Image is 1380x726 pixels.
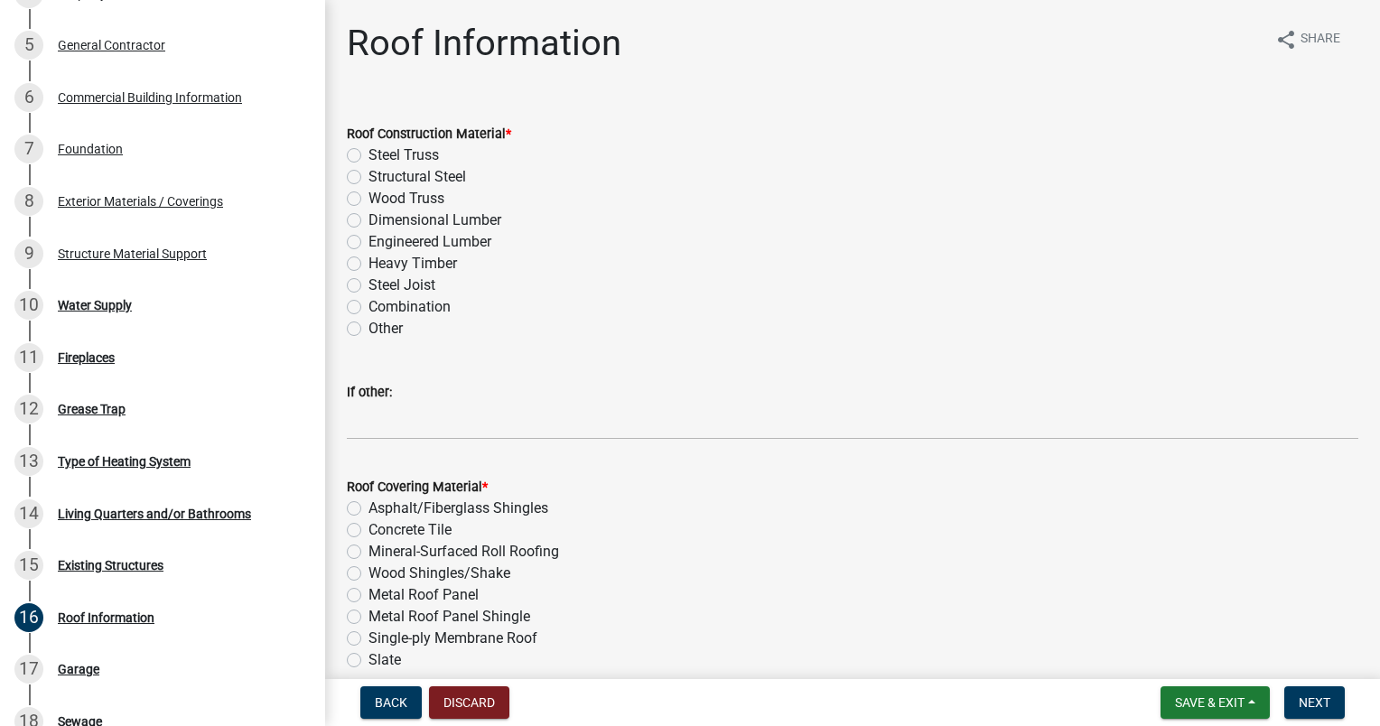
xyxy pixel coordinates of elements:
label: Single-ply Membrane Roof [368,628,537,649]
label: Structural Steel [368,166,466,188]
div: Grease Trap [58,403,126,415]
div: 14 [14,499,43,528]
div: 11 [14,343,43,372]
div: 9 [14,239,43,268]
label: Steel Truss [368,144,439,166]
div: Commercial Building Information [58,91,242,104]
h1: Roof Information [347,22,621,65]
div: 7 [14,135,43,163]
div: 8 [14,187,43,216]
div: Water Supply [58,299,132,312]
div: 6 [14,83,43,112]
div: 10 [14,291,43,320]
div: 17 [14,655,43,684]
label: Other [368,318,403,340]
div: 13 [14,447,43,476]
button: Next [1284,686,1345,719]
label: Roof Construction Material [347,128,511,141]
button: shareShare [1261,22,1355,57]
div: Living Quarters and/or Bathrooms [58,507,251,520]
span: Share [1301,29,1340,51]
div: General Contractor [58,39,165,51]
label: Metal Roof Panel Shingle [368,606,530,628]
button: Save & Exit [1161,686,1270,719]
span: Save & Exit [1175,695,1245,710]
div: Fireplaces [58,351,115,364]
label: Wood Truss [368,188,444,209]
span: Back [375,695,407,710]
label: If other: [347,386,392,399]
div: Structure Material Support [58,247,207,260]
label: Heavy Timber [368,253,457,275]
div: Garage [58,663,99,675]
label: Slate [368,649,401,671]
div: Roof Information [58,611,154,624]
div: 12 [14,395,43,423]
label: Terracotta Tiles [368,671,468,693]
span: Next [1299,695,1330,710]
label: Engineered Lumber [368,231,491,253]
label: Combination [368,296,451,318]
div: Type of Heating System [58,455,191,468]
label: Concrete Tile [368,519,452,541]
label: Metal Roof Panel [368,584,479,606]
div: 15 [14,551,43,580]
label: Asphalt/Fiberglass Shingles [368,498,548,519]
label: Roof Covering Material [347,481,488,494]
label: Steel Joist [368,275,435,296]
i: share [1275,29,1297,51]
label: Wood Shingles/Shake [368,563,510,584]
label: Dimensional Lumber [368,209,501,231]
div: Foundation [58,143,123,155]
button: Back [360,686,422,719]
div: Existing Structures [58,559,163,572]
div: 16 [14,603,43,632]
div: Exterior Materials / Coverings [58,195,223,208]
label: Mineral-Surfaced Roll Roofing [368,541,559,563]
div: 5 [14,31,43,60]
button: Discard [429,686,509,719]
